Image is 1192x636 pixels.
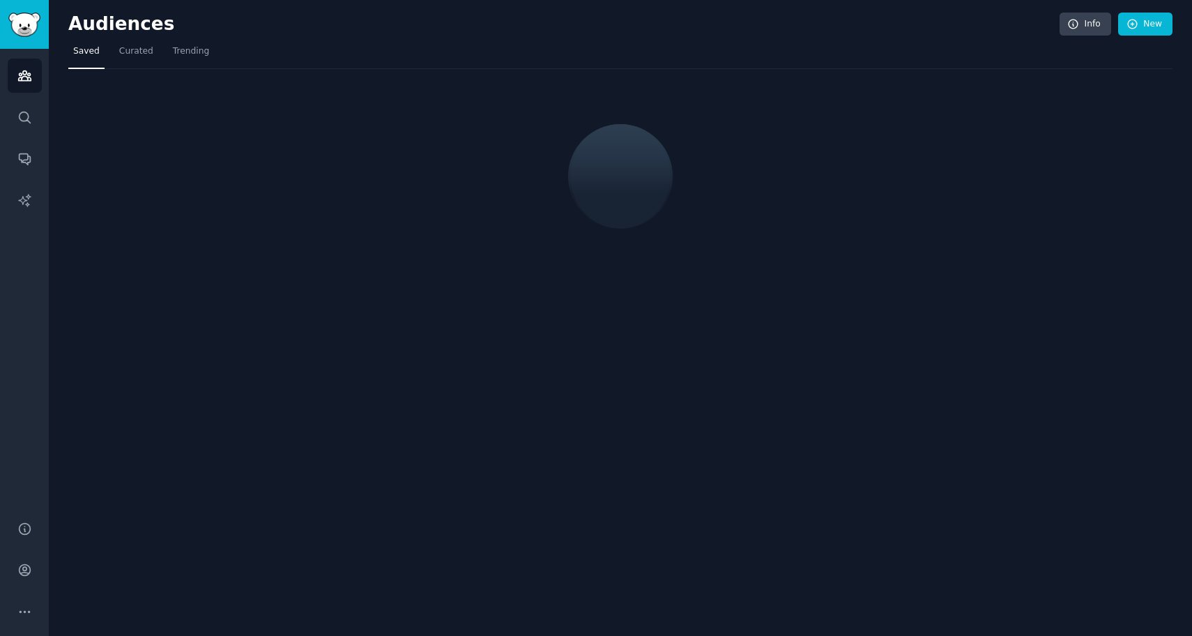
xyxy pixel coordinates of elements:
[8,13,40,37] img: GummySearch logo
[68,13,1060,36] h2: Audiences
[173,45,209,58] span: Trending
[168,40,214,69] a: Trending
[73,45,100,58] span: Saved
[119,45,153,58] span: Curated
[1060,13,1111,36] a: Info
[1118,13,1172,36] a: New
[114,40,158,69] a: Curated
[68,40,105,69] a: Saved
